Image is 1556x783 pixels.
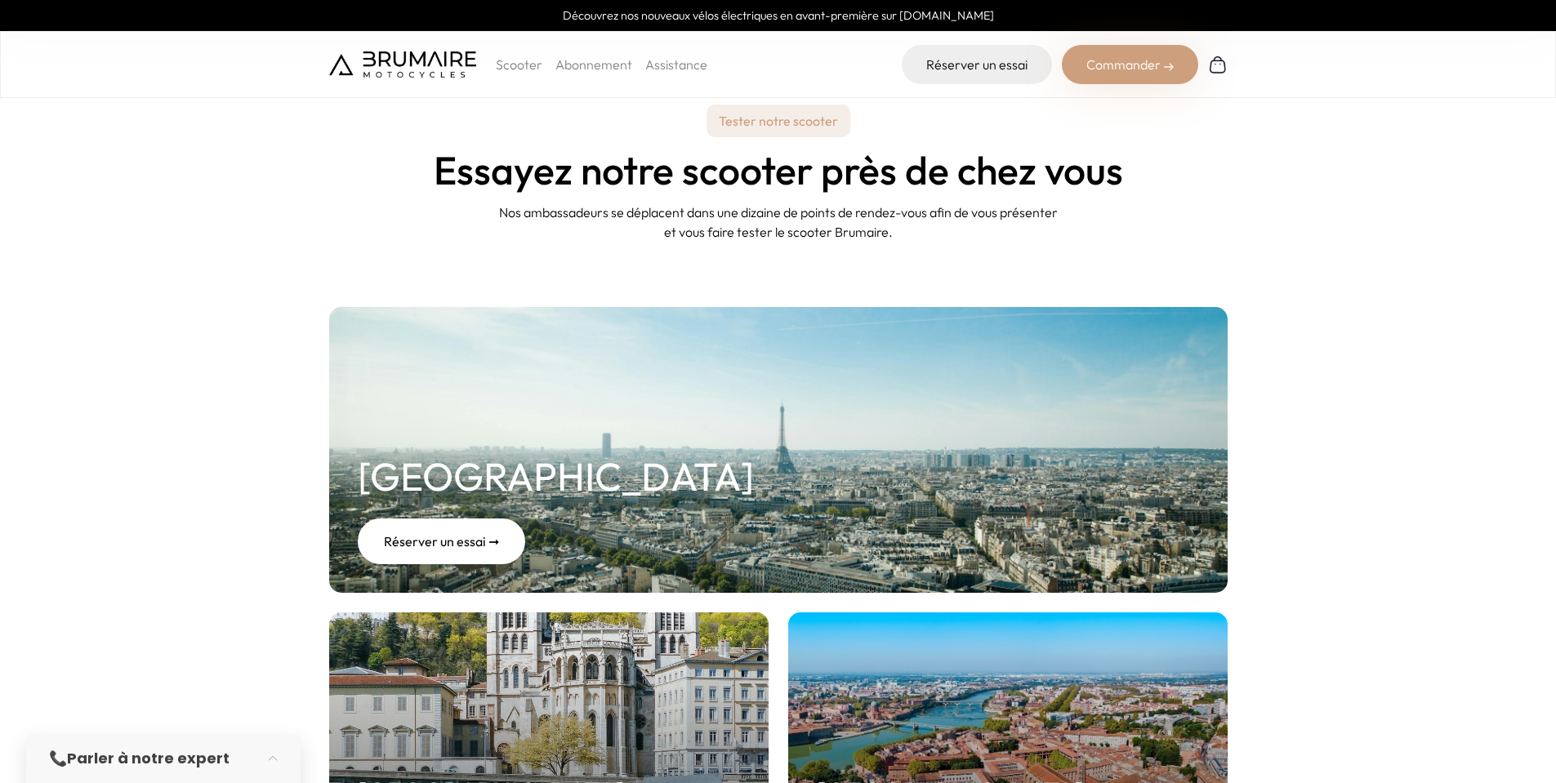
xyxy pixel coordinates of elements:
[645,56,707,73] a: Assistance
[902,45,1052,84] a: Réserver un essai
[358,518,525,564] div: Réserver un essai ➞
[1208,55,1228,74] img: Panier
[555,56,632,73] a: Abonnement
[1164,62,1174,72] img: right-arrow-2.png
[493,202,1064,242] p: Nos ambassadeurs se déplacent dans une dizaine de points de rendez-vous afin de vous présenter et...
[434,150,1123,189] h1: Essayez notre scooter près de chez vous
[358,447,754,505] h2: [GEOGRAPHIC_DATA]
[707,105,850,137] p: Tester notre scooter
[496,55,542,74] p: Scooter
[329,307,1228,593] a: [GEOGRAPHIC_DATA] Réserver un essai ➞
[329,51,476,78] img: Brumaire Motocycles
[1062,45,1198,84] div: Commander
